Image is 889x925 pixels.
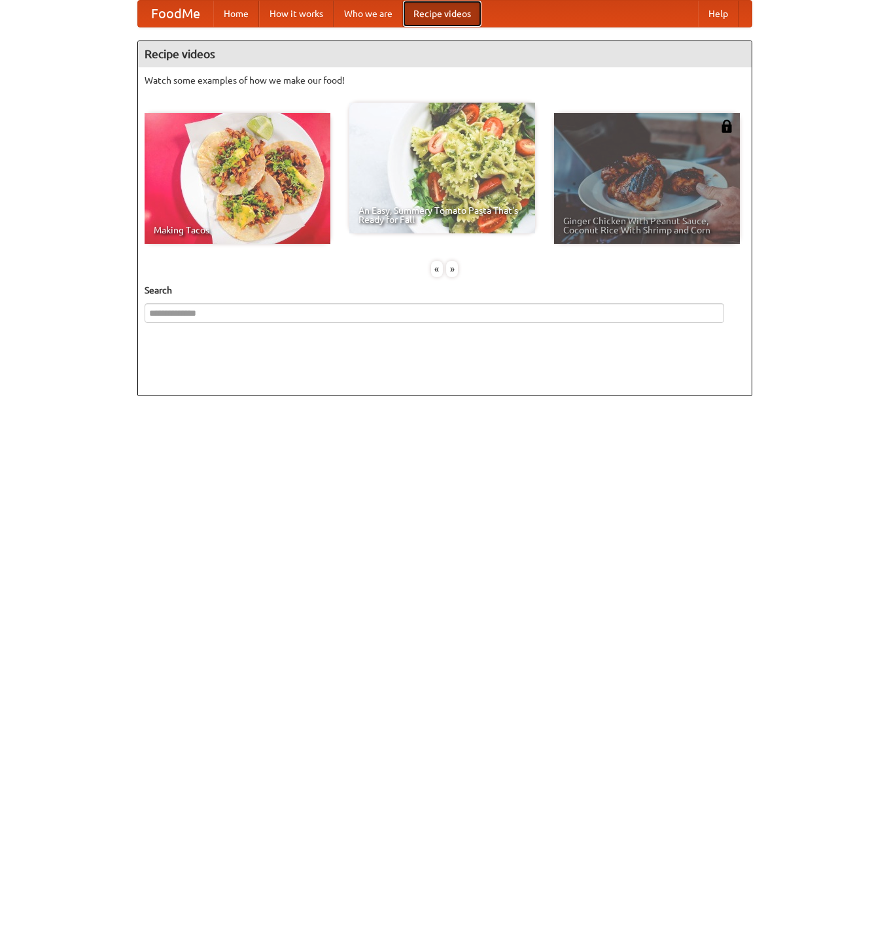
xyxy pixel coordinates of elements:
a: Who we are [334,1,403,27]
h4: Recipe videos [138,41,752,67]
div: « [431,261,443,277]
span: An Easy, Summery Tomato Pasta That's Ready for Fall [358,206,526,224]
a: Recipe videos [403,1,481,27]
img: 483408.png [720,120,733,133]
a: An Easy, Summery Tomato Pasta That's Ready for Fall [349,103,535,233]
a: Help [698,1,739,27]
h5: Search [145,284,745,297]
a: How it works [259,1,334,27]
a: Making Tacos [145,113,330,244]
p: Watch some examples of how we make our food! [145,74,745,87]
span: Making Tacos [154,226,321,235]
div: » [446,261,458,277]
a: FoodMe [138,1,213,27]
a: Home [213,1,259,27]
